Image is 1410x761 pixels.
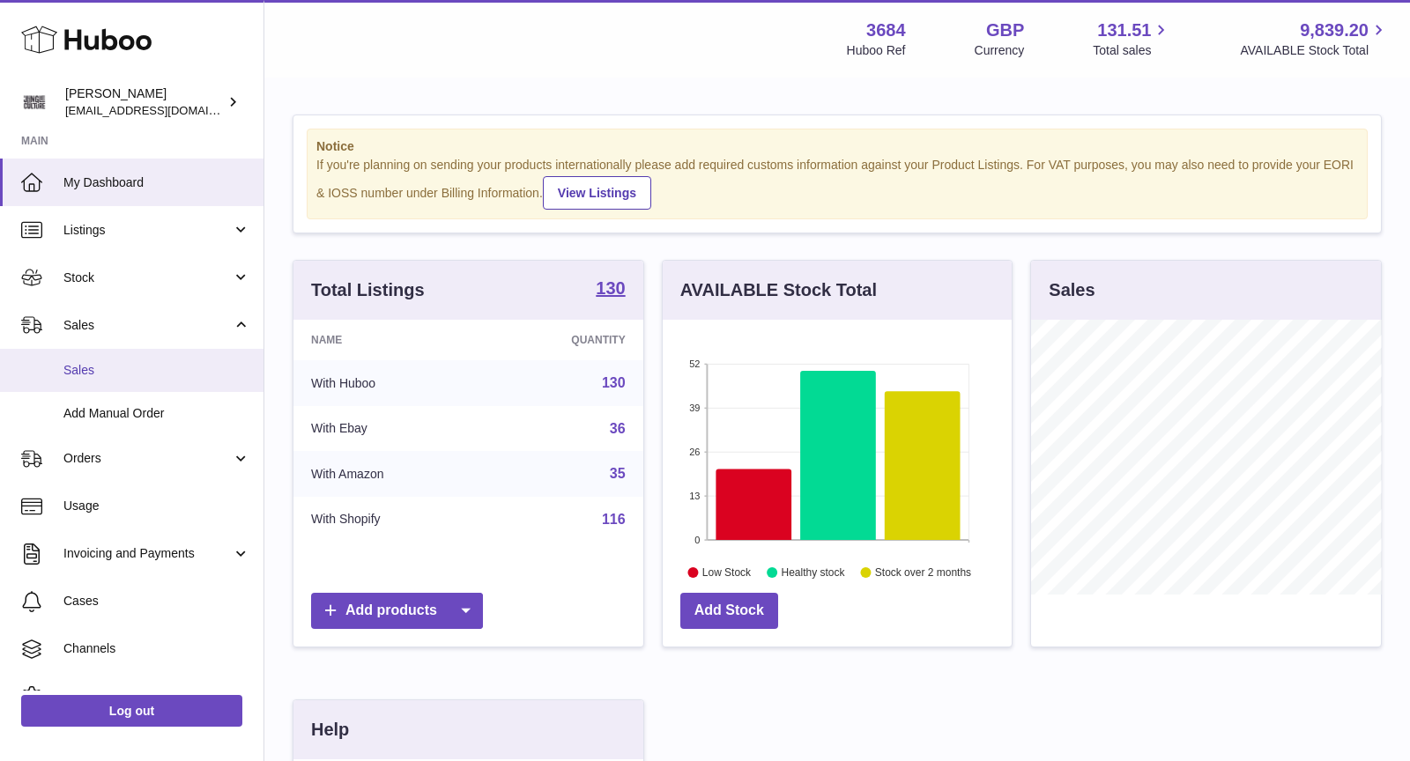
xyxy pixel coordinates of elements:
[485,320,643,360] th: Quantity
[63,362,250,379] span: Sales
[1240,42,1389,59] span: AVAILABLE Stock Total
[1097,18,1151,42] span: 131.51
[602,512,626,527] a: 116
[689,403,700,413] text: 39
[63,498,250,514] span: Usage
[293,406,485,452] td: With Ebay
[63,222,232,239] span: Listings
[986,18,1024,42] strong: GBP
[602,375,626,390] a: 130
[316,157,1358,210] div: If you're planning on sending your products internationally please add required customs informati...
[596,279,625,297] strong: 130
[689,358,700,369] text: 52
[847,42,906,59] div: Huboo Ref
[293,451,485,497] td: With Amazon
[63,317,232,334] span: Sales
[1093,18,1171,59] a: 131.51 Total sales
[689,447,700,457] text: 26
[65,103,259,117] span: [EMAIL_ADDRESS][DOMAIN_NAME]
[293,497,485,543] td: With Shopify
[680,593,778,629] a: Add Stock
[63,688,250,705] span: Settings
[316,138,1358,155] strong: Notice
[694,535,700,545] text: 0
[1240,18,1389,59] a: 9,839.20 AVAILABLE Stock Total
[63,405,250,422] span: Add Manual Order
[1049,278,1095,302] h3: Sales
[1093,42,1171,59] span: Total sales
[1300,18,1369,42] span: 9,839.20
[63,545,232,562] span: Invoicing and Payments
[63,640,250,657] span: Channels
[65,85,224,119] div: [PERSON_NAME]
[680,278,877,302] h3: AVAILABLE Stock Total
[543,176,651,210] a: View Listings
[311,278,425,302] h3: Total Listings
[293,360,485,406] td: With Huboo
[21,89,48,115] img: theinternationalventure@gmail.com
[975,42,1025,59] div: Currency
[63,593,250,610] span: Cases
[610,421,626,436] a: 36
[596,279,625,300] a: 130
[63,450,232,467] span: Orders
[781,566,845,579] text: Healthy stock
[293,320,485,360] th: Name
[63,270,232,286] span: Stock
[610,466,626,481] a: 35
[875,566,971,579] text: Stock over 2 months
[866,18,906,42] strong: 3684
[311,718,349,742] h3: Help
[311,593,483,629] a: Add products
[689,491,700,501] text: 13
[21,695,242,727] a: Log out
[702,566,752,579] text: Low Stock
[63,174,250,191] span: My Dashboard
